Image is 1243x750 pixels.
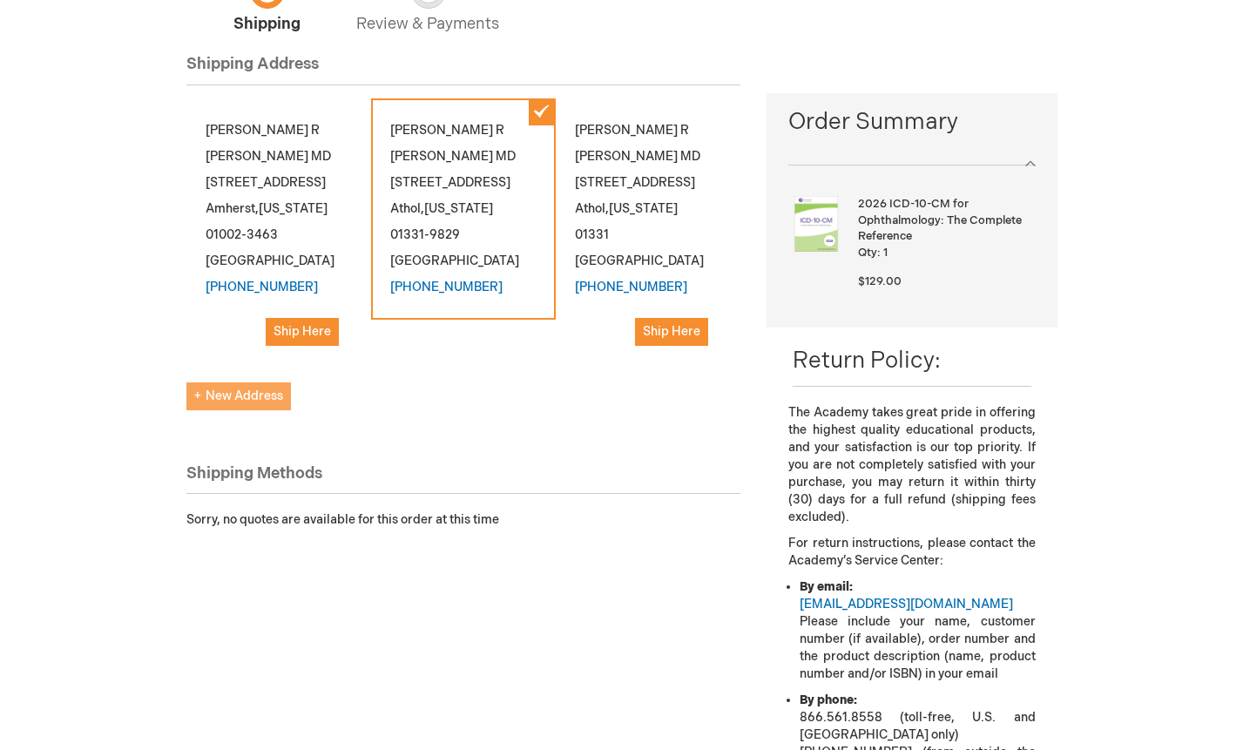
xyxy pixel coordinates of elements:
strong: By email: [800,579,853,594]
p: The Academy takes great pride in offering the highest quality educational products, and your sati... [788,404,1035,526]
div: Shipping Address [186,53,741,85]
button: New Address [186,382,291,410]
div: Sorry, no quotes are available for this order at this time [186,511,741,529]
img: 2026 ICD-10-CM for Ophthalmology: The Complete Reference [788,196,844,252]
strong: By phone: [800,693,857,707]
span: , [605,201,609,216]
span: Ship Here [274,324,331,339]
span: New Address [194,389,283,403]
span: Ship Here [643,324,700,339]
span: Return Policy: [793,348,941,375]
span: [US_STATE] [609,201,678,216]
button: Ship Here [635,318,708,346]
span: [US_STATE] [424,201,493,216]
span: [US_STATE] [259,201,328,216]
a: [PHONE_NUMBER] [206,280,318,294]
strong: 2026 ICD-10-CM for Ophthalmology: The Complete Reference [858,196,1030,245]
a: [PHONE_NUMBER] [575,280,687,294]
a: [EMAIL_ADDRESS][DOMAIN_NAME] [800,597,1013,611]
div: Shipping Methods [186,463,741,495]
li: Please include your name, customer number (if available), order number and the product descriptio... [800,578,1035,683]
span: , [255,201,259,216]
p: For return instructions, please contact the Academy’s Service Center: [788,535,1035,570]
div: [PERSON_NAME] R [PERSON_NAME] MD [STREET_ADDRESS] Athol 01331-9829 [GEOGRAPHIC_DATA] [371,98,556,320]
button: Ship Here [266,318,339,346]
a: [PHONE_NUMBER] [390,280,503,294]
span: 1 [883,246,888,260]
div: [PERSON_NAME] R [PERSON_NAME] MD [STREET_ADDRESS] Amherst 01002-3463 [GEOGRAPHIC_DATA] [186,98,371,365]
div: [PERSON_NAME] R [PERSON_NAME] MD [STREET_ADDRESS] Athol 01331 [GEOGRAPHIC_DATA] [556,98,740,365]
span: $129.00 [858,274,902,288]
span: , [421,201,424,216]
span: Order Summary [788,106,1035,147]
span: Qty [858,246,877,260]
